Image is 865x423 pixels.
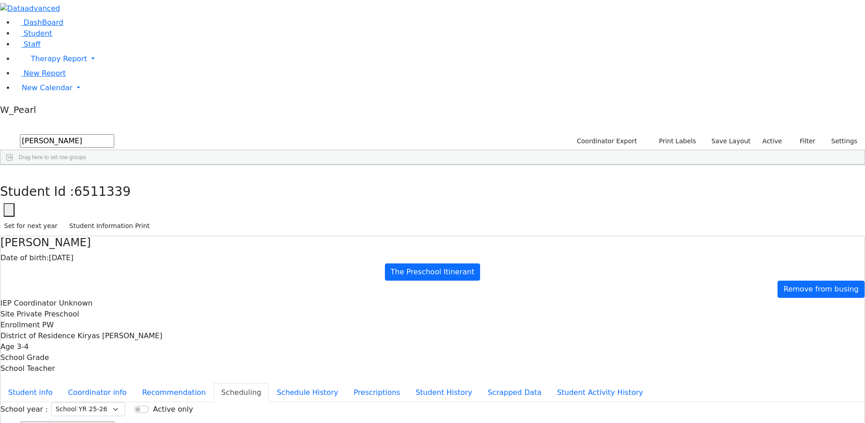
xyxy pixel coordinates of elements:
button: Recommendation [134,383,214,402]
span: New Calendar [22,83,73,92]
label: Active only [153,404,193,415]
input: Search [20,134,114,148]
button: Filter [788,134,820,148]
button: Student info [0,383,60,402]
span: Staff [24,40,40,49]
span: PW [42,321,53,329]
span: Remove from busing [783,285,859,293]
a: Remove from busing [778,281,865,298]
button: Print Labels [648,134,700,148]
button: Scheduling [214,383,269,402]
button: Student Activity History [549,383,651,402]
span: 6511339 [74,184,131,199]
button: Student Information Print [65,219,154,233]
a: The Preschool Itinerant [385,263,481,281]
span: Drag here to set row groups [19,154,86,160]
span: 3-4 [17,342,29,351]
label: IEP Coordinator [0,298,57,309]
label: Date of birth: [0,253,49,263]
a: Staff [15,40,40,49]
button: Coordinator Export [571,134,641,148]
h4: [PERSON_NAME] [0,236,865,249]
button: Prescriptions [346,383,408,402]
label: District of Residence [0,331,75,341]
span: Kiryas [PERSON_NAME] [78,331,162,340]
span: New Report [24,69,66,78]
label: Enrollment [0,320,40,331]
label: School year : [0,404,48,415]
button: Schedule History [269,383,346,402]
a: New Calendar [15,79,865,97]
a: DashBoard [15,18,63,27]
button: Scrapped Data [480,383,549,402]
button: Student History [408,383,480,402]
button: Coordinator info [60,383,134,402]
div: [DATE] [0,253,865,263]
a: Therapy Report [15,50,865,68]
button: Settings [820,134,861,148]
span: Private Preschool [17,310,79,318]
button: Save Layout [707,134,754,148]
label: Site [0,309,15,320]
label: Age [0,341,15,352]
a: Student [15,29,52,38]
span: Therapy Report [31,54,87,63]
span: Student [24,29,52,38]
span: DashBoard [24,18,63,27]
label: School Teacher [0,363,55,374]
span: Unknown [59,299,92,307]
a: New Report [15,69,66,78]
label: Active [758,134,786,148]
label: School Grade [0,352,49,363]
